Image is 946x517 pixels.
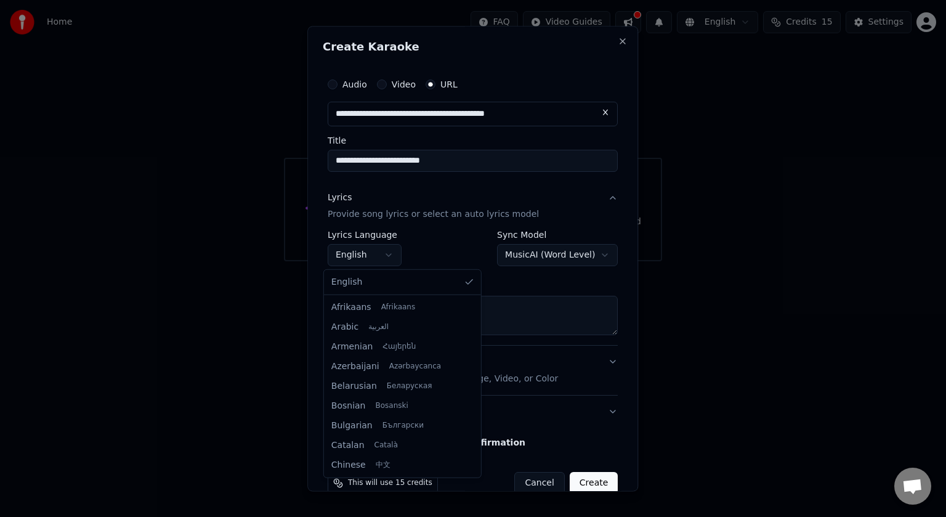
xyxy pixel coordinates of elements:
span: 中文 [376,460,390,470]
span: Հայերեն [382,342,416,352]
span: Български [382,421,424,431]
span: Azərbaycanca [389,362,441,372]
span: Azerbaijani [331,360,379,373]
span: Chinese [331,459,366,471]
span: Arabic [331,321,358,333]
span: Català [374,441,398,450]
span: Armenian [331,341,373,353]
span: Afrikaans [331,301,371,314]
span: Afrikaans [381,303,416,312]
span: العربية [368,322,389,332]
span: Bulgarian [331,420,373,432]
span: Bosnian [331,400,366,412]
span: Belarusian [331,380,377,393]
span: English [331,276,363,288]
span: Беларуская [387,381,432,391]
span: Bosanski [375,401,408,411]
span: Catalan [331,439,365,452]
